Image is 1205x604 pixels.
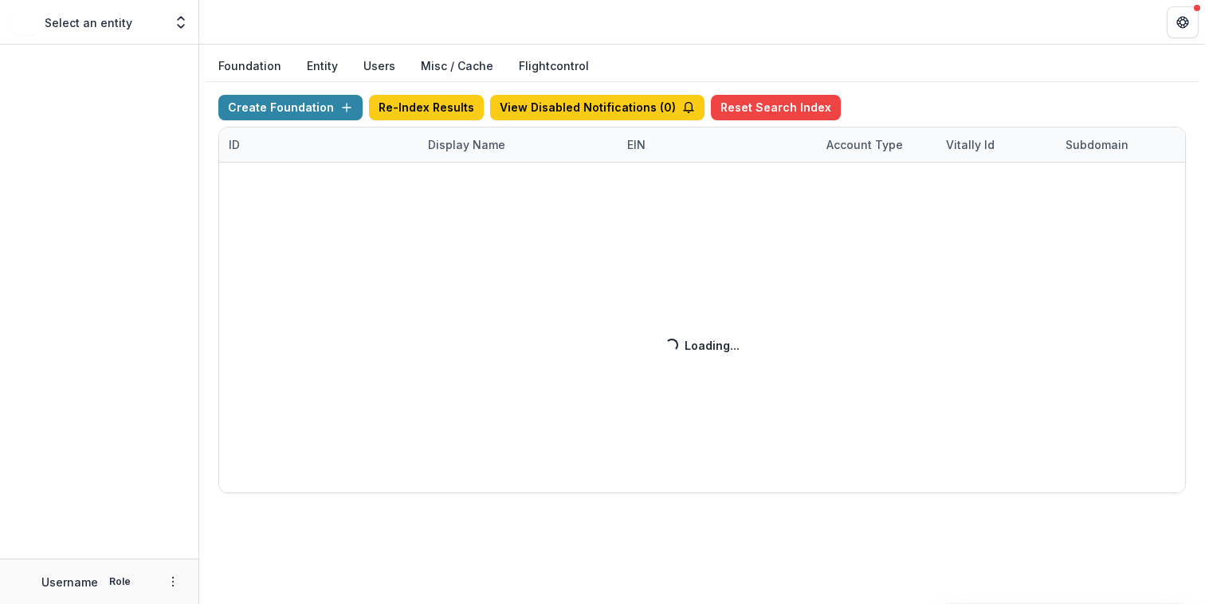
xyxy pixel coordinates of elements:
p: Role [104,575,135,589]
button: Open entity switcher [170,6,192,38]
button: Entity [294,51,351,82]
p: Select an entity [45,14,132,31]
button: Users [351,51,408,82]
button: Misc / Cache [408,51,506,82]
button: Foundation [206,51,294,82]
button: Get Help [1167,6,1199,38]
button: More [163,572,183,591]
p: Username [41,574,98,590]
a: Flightcontrol [519,57,589,74]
